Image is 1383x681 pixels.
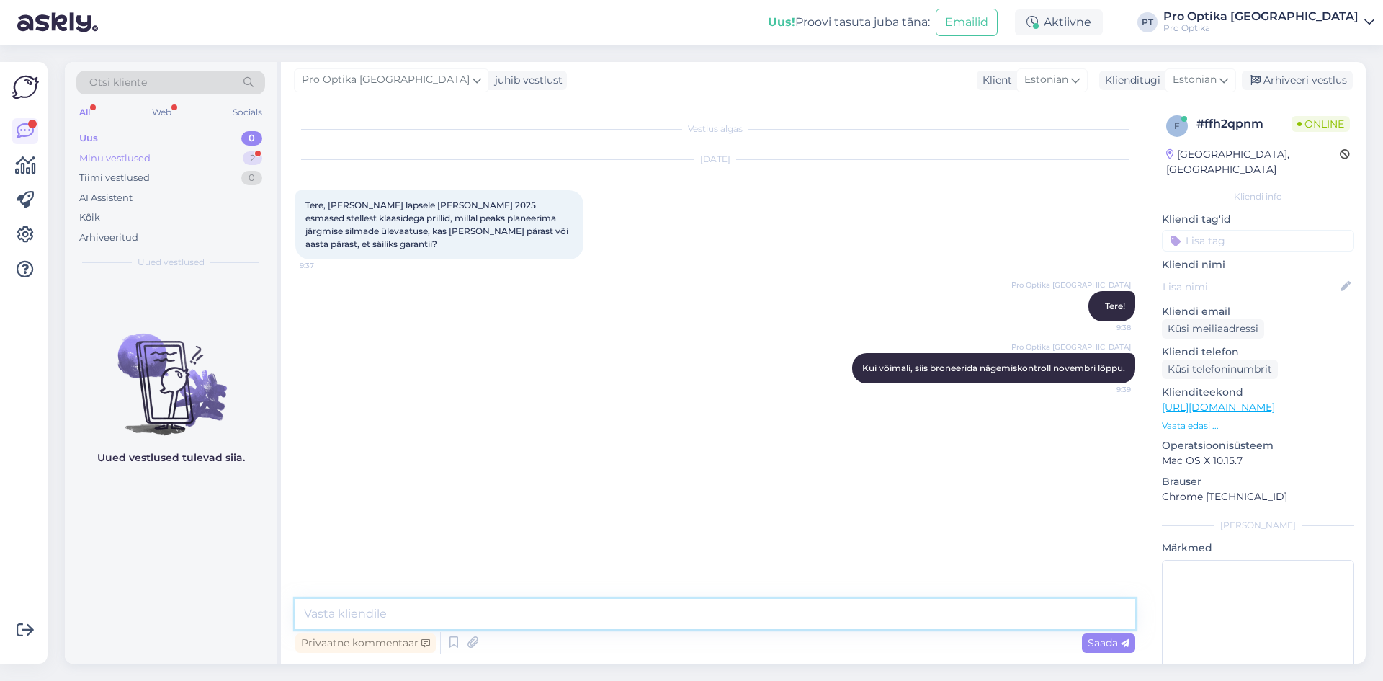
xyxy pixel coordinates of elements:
div: Kõik [79,210,100,225]
input: Lisa tag [1162,230,1354,252]
span: Tere, [PERSON_NAME] lapsele [PERSON_NAME] 2025 esmased stellest klaasidega prillid, millal peaks ... [305,200,570,249]
div: Arhiveeritud [79,231,138,245]
p: Klienditeekond [1162,385,1354,400]
p: Kliendi telefon [1162,344,1354,360]
span: 9:39 [1077,384,1131,395]
div: Küsi telefoninumbrit [1162,360,1278,379]
div: Arhiveeri vestlus [1242,71,1353,90]
span: 9:38 [1077,322,1131,333]
p: Mac OS X 10.15.7 [1162,453,1354,468]
p: Chrome [TECHNICAL_ID] [1162,489,1354,504]
div: Kliendi info [1162,190,1354,203]
div: 2 [243,151,262,166]
div: 0 [241,131,262,146]
div: Proovi tasuta juba täna: [768,14,930,31]
input: Lisa nimi [1163,279,1338,295]
span: Saada [1088,636,1129,649]
div: Uus [79,131,98,146]
button: Emailid [936,9,998,36]
p: Kliendi tag'id [1162,212,1354,227]
div: All [76,103,93,122]
a: [URL][DOMAIN_NAME] [1162,401,1275,414]
span: Estonian [1173,72,1217,88]
img: No chats [65,308,277,437]
div: 0 [241,171,262,185]
img: Askly Logo [12,74,39,101]
div: Klienditugi [1099,73,1160,88]
span: Pro Optika [GEOGRAPHIC_DATA] [1011,280,1131,290]
span: f [1174,120,1180,131]
div: [GEOGRAPHIC_DATA], [GEOGRAPHIC_DATA] [1166,147,1340,177]
p: Kliendi nimi [1162,257,1354,272]
div: Web [149,103,174,122]
p: Märkmed [1162,540,1354,556]
div: [DATE] [295,153,1135,166]
div: Küsi meiliaadressi [1162,319,1264,339]
div: Pro Optika [1163,22,1359,34]
div: # ffh2qpnm [1196,115,1292,133]
p: Brauser [1162,474,1354,489]
a: Pro Optika [GEOGRAPHIC_DATA]Pro Optika [1163,11,1374,34]
p: Operatsioonisüsteem [1162,438,1354,453]
div: juhib vestlust [489,73,563,88]
div: PT [1137,12,1158,32]
p: Vaata edasi ... [1162,419,1354,432]
div: Privaatne kommentaar [295,633,436,653]
div: AI Assistent [79,191,133,205]
div: Socials [230,103,265,122]
div: Klient [977,73,1012,88]
div: Aktiivne [1015,9,1103,35]
div: Tiimi vestlused [79,171,150,185]
span: Estonian [1024,72,1068,88]
div: Pro Optika [GEOGRAPHIC_DATA] [1163,11,1359,22]
span: Online [1292,116,1350,132]
b: Uus! [768,15,795,29]
div: Vestlus algas [295,123,1135,135]
span: Uued vestlused [138,256,205,269]
span: Pro Optika [GEOGRAPHIC_DATA] [1011,342,1131,352]
p: Uued vestlused tulevad siia. [97,450,245,466]
span: Kui võimali, siis broneerida nägemiskontroll novembri lõppu. [862,362,1125,373]
div: [PERSON_NAME] [1162,519,1354,532]
span: Tere! [1105,301,1125,311]
p: Kliendi email [1162,304,1354,319]
span: Otsi kliente [89,75,147,90]
span: 9:37 [300,260,354,271]
div: Minu vestlused [79,151,151,166]
span: Pro Optika [GEOGRAPHIC_DATA] [302,72,470,88]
